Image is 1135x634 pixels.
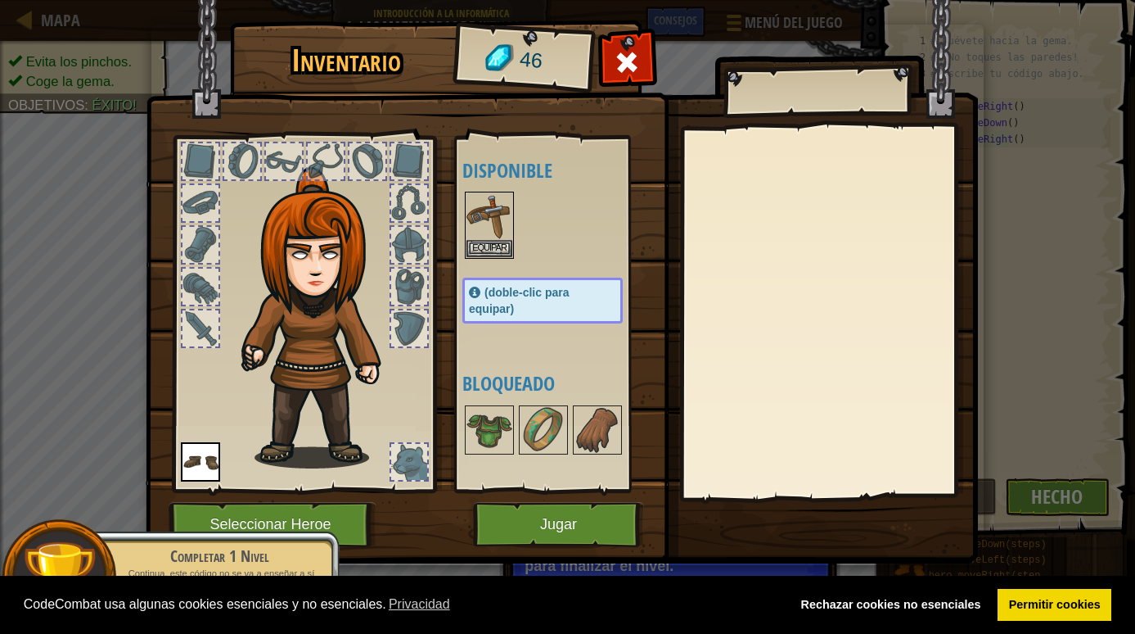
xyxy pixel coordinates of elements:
[520,407,566,453] img: portrait.png
[24,592,777,617] span: CodeCombat usa algunas cookies esenciales y no esenciales.
[466,193,512,239] img: portrait.png
[241,43,450,78] h1: Inventario
[462,373,655,394] h4: Bloqueado
[473,502,644,547] button: Jugar
[169,502,376,547] button: Seleccionar Heroe
[386,592,453,617] a: learn more about cookies
[116,568,322,591] p: Continua, este código no se va a enseñar a sí mismo.
[998,589,1111,622] a: allow cookies
[466,407,512,453] img: portrait.png
[466,240,512,257] button: Equipar
[574,407,620,453] img: portrait.png
[462,160,655,181] h4: Disponible
[116,545,322,568] div: Completar 1 Nivel
[519,45,544,76] span: 46
[469,286,569,315] span: (doble-clic para equipar)
[181,442,220,482] img: portrait.png
[22,540,97,614] img: trophy.png
[234,167,410,469] img: hair_f2.png
[790,589,992,622] a: deny cookies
